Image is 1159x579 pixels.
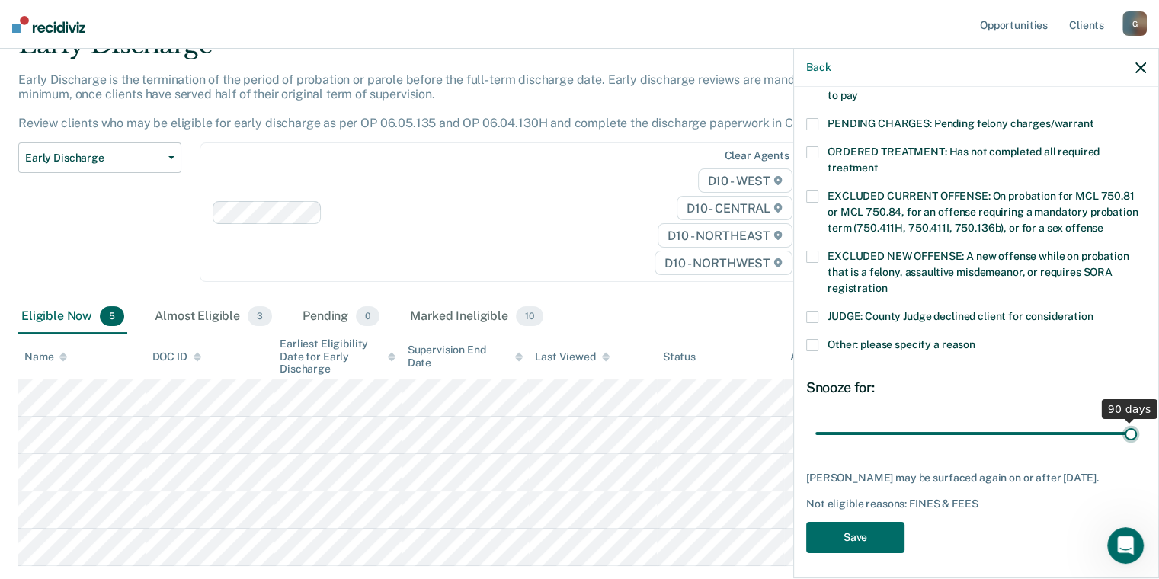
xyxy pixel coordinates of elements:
[408,344,523,369] div: Supervision End Date
[12,16,85,33] img: Recidiviz
[806,61,831,74] button: Back
[677,196,792,220] span: D10 - CENTRAL
[24,350,67,363] div: Name
[18,72,837,131] p: Early Discharge is the termination of the period of probation or parole before the full-term disc...
[248,306,272,326] span: 3
[1107,527,1144,564] iframe: Intercom live chat
[280,337,395,376] div: Earliest Eligibility Date for Early Discharge
[724,149,789,162] div: Clear agents
[356,306,379,326] span: 0
[655,251,792,275] span: D10 - NORTHWEST
[407,300,546,334] div: Marked Ineligible
[806,379,1146,396] div: Snooze for:
[828,190,1138,234] span: EXCLUDED CURRENT OFFENSE: On probation for MCL 750.81 or MCL 750.84, for an offense requiring a m...
[658,223,792,248] span: D10 - NORTHEAST
[828,338,975,350] span: Other: please specify a reason
[828,146,1100,174] span: ORDERED TREATMENT: Has not completed all required treatment
[516,306,543,326] span: 10
[790,350,862,363] div: Assigned to
[828,310,1093,322] span: JUDGE: County Judge declined client for consideration
[828,250,1129,294] span: EXCLUDED NEW OFFENSE: A new offense while on probation that is a felony, assaultive misdemeanor, ...
[1102,399,1157,419] div: 90 days
[18,300,127,334] div: Eligible Now
[152,300,275,334] div: Almost Eligible
[152,350,201,363] div: DOC ID
[535,350,609,363] div: Last Viewed
[1122,11,1147,36] div: G
[100,306,124,326] span: 5
[25,152,162,165] span: Early Discharge
[806,522,904,553] button: Save
[299,300,383,334] div: Pending
[18,29,888,72] div: Early Discharge
[663,350,696,363] div: Status
[806,497,1146,510] div: Not eligible reasons: FINES & FEES
[828,117,1093,130] span: PENDING CHARGES: Pending felony charges/warrant
[806,472,1146,485] div: [PERSON_NAME] may be surfaced again on or after [DATE].
[698,168,792,193] span: D10 - WEST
